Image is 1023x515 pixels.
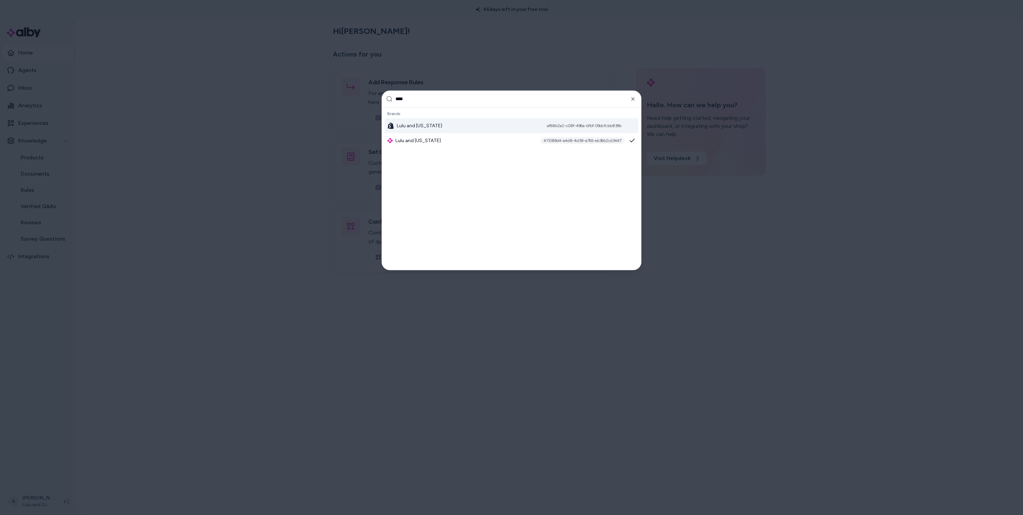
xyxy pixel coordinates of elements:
[544,122,625,129] div: af68b2a2-c08f-496a-bfbf-09dcfcbb839b
[397,122,442,129] span: Lulu and [US_STATE]
[540,137,625,144] div: 411089d4-a4d8-4d38-a765-eb36b2cd3447
[385,109,638,118] div: Brands
[395,137,441,144] span: Lulu and [US_STATE]
[382,107,641,270] div: Suggestions
[387,138,393,143] img: alby Logo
